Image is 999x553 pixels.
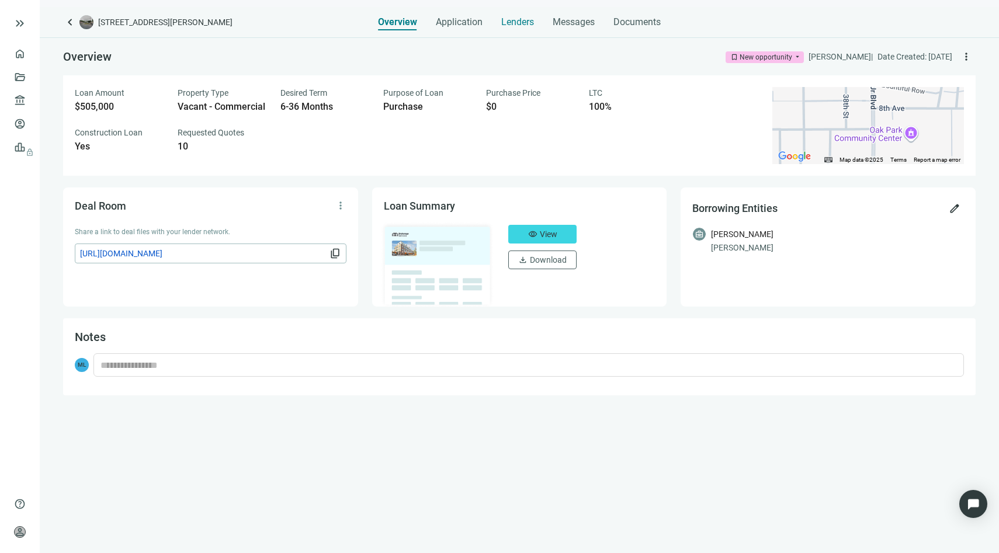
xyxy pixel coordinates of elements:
[378,16,417,28] span: Overview
[711,228,773,241] div: [PERSON_NAME]
[960,51,972,62] span: more_vert
[775,149,814,164] img: Google
[957,47,976,66] button: more_vert
[98,16,233,28] span: [STREET_ADDRESS][PERSON_NAME]
[740,51,792,63] div: New opportunity
[730,53,738,61] span: bookmark
[589,101,678,113] div: 100%
[75,88,124,98] span: Loan Amount
[75,330,106,344] span: Notes
[178,101,266,113] div: Vacant - Commercial
[79,15,93,29] img: deal-logo
[486,101,575,113] div: $0
[508,225,577,244] button: visibilityView
[775,149,814,164] a: Open this area in Google Maps (opens a new window)
[14,498,26,510] span: help
[329,248,341,259] span: content_copy
[280,88,327,98] span: Desired Term
[280,101,369,113] div: 6-36 Months
[13,16,27,30] button: keyboard_double_arrow_right
[528,229,537,239] span: visibility
[589,88,602,98] span: LTC
[501,16,534,28] span: Lenders
[540,229,557,239] span: View
[508,251,577,269] button: downloadDownload
[949,203,960,214] span: edit
[518,255,528,265] span: download
[75,200,126,212] span: Deal Room
[331,196,350,215] button: more_vert
[692,202,778,214] span: Borrowing Entities
[383,101,472,113] div: Purchase
[75,141,164,152] div: Yes
[14,526,26,538] span: person
[63,15,77,29] a: keyboard_arrow_left
[178,128,244,137] span: Requested Quotes
[613,16,661,28] span: Documents
[945,199,964,218] button: edit
[75,101,164,113] div: $505,000
[80,247,327,260] span: [URL][DOMAIN_NAME]
[178,141,266,152] div: 10
[711,241,964,254] div: [PERSON_NAME]
[178,88,228,98] span: Property Type
[890,156,907,163] a: Terms
[824,156,832,164] button: Keyboard shortcuts
[840,156,883,163] span: Map data ©2025
[75,128,143,137] span: Construction Loan
[380,221,495,308] img: dealOverviewImg
[384,200,455,212] span: Loan Summary
[809,50,873,63] div: [PERSON_NAME] |
[959,490,987,518] div: Open Intercom Messenger
[914,156,960,163] a: Report a map error
[553,16,595,27] span: Messages
[63,50,112,64] span: Overview
[530,255,567,265] span: Download
[436,16,483,28] span: Application
[75,358,89,372] span: ML
[75,228,230,236] span: Share a link to deal files with your lender network.
[486,88,540,98] span: Purchase Price
[877,50,952,63] div: Date Created: [DATE]
[335,200,346,211] span: more_vert
[383,88,443,98] span: Purpose of Loan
